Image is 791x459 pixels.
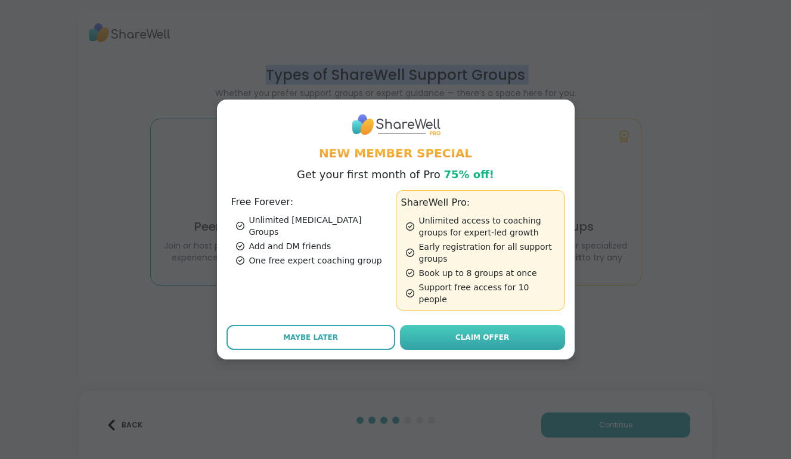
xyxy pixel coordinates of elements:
[351,109,441,139] img: ShareWell Logo
[283,332,338,343] span: Maybe Later
[406,281,560,305] div: Support free access for 10 people
[406,267,560,279] div: Book up to 8 groups at once
[236,255,391,266] div: One free expert coaching group
[443,168,494,181] span: 75% off!
[400,325,565,350] a: Claim Offer
[297,166,494,183] p: Get your first month of Pro
[227,145,565,162] h1: New Member Special
[227,325,395,350] button: Maybe Later
[406,241,560,265] div: Early registration for all support groups
[236,240,391,252] div: Add and DM friends
[455,332,509,343] span: Claim Offer
[231,195,391,209] h3: Free Forever:
[401,196,560,210] h3: ShareWell Pro:
[406,215,560,238] div: Unlimited access to coaching groups for expert-led growth
[236,214,391,238] div: Unlimited [MEDICAL_DATA] Groups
